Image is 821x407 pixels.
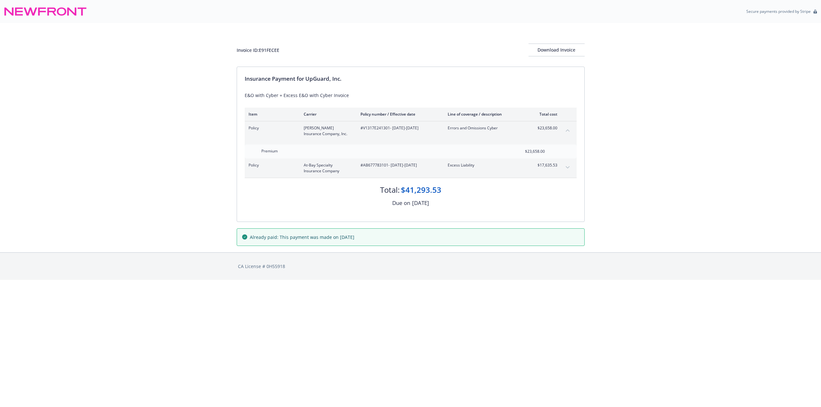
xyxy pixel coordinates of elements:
div: Total: [380,184,400,195]
div: CA License # 0H55918 [238,263,583,270]
span: At-Bay Specialty Insurance Company [304,162,350,174]
span: Excess Liability [448,162,523,168]
span: Errors and Omissions Cyber [448,125,523,131]
div: Total cost [533,111,557,117]
div: Due on [392,199,410,207]
div: Item [249,111,293,117]
div: Policy number / Effective date [360,111,437,117]
span: Policy [249,162,293,168]
span: Premium [261,148,278,154]
div: [DATE] [412,199,429,207]
div: $41,293.53 [401,184,441,195]
span: #AB677783101 - [DATE]-[DATE] [360,162,437,168]
div: E&O with Cyber + Excess E&O with Cyber Invoice [245,92,577,99]
span: Already paid: This payment was made on [DATE] [250,234,354,240]
input: 0.00 [507,147,549,156]
div: Policy[PERSON_NAME] Insurance Company, Inc.#V1317E241301- [DATE]-[DATE]Errors and Omissions Cyber... [245,121,577,141]
div: Insurance Payment for UpGuard, Inc. [245,75,577,83]
span: Policy [249,125,293,131]
div: PolicyAt-Bay Specialty Insurance Company#AB677783101- [DATE]-[DATE]Excess Liability$17,635.53expa... [245,159,577,178]
div: Invoice ID: E91FECEE [237,47,279,53]
span: #V1317E241301 - [DATE]-[DATE] [360,125,437,131]
button: Download Invoice [529,44,585,56]
div: Carrier [304,111,350,117]
span: $23,658.00 [533,125,557,131]
div: Line of coverage / description [448,111,523,117]
span: $17,635.53 [533,162,557,168]
p: Secure payments provided by Stripe [746,9,811,14]
button: expand content [563,162,573,173]
button: collapse content [563,125,573,135]
span: [PERSON_NAME] Insurance Company, Inc. [304,125,350,137]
